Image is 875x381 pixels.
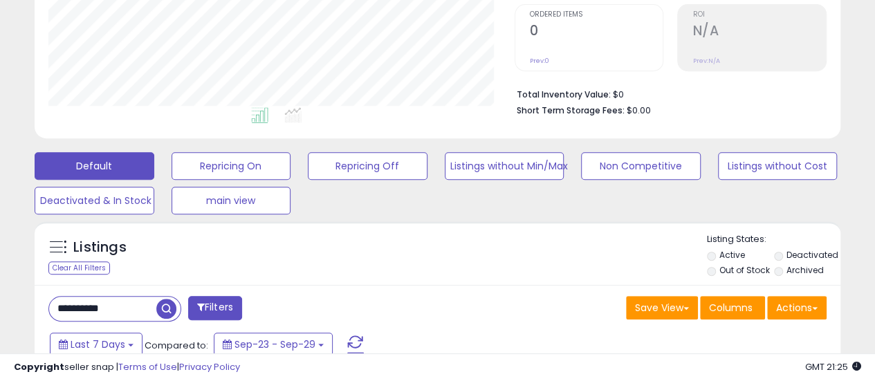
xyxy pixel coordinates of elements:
[172,187,291,214] button: main view
[145,339,208,352] span: Compared to:
[719,264,769,276] label: Out of Stock
[626,296,698,319] button: Save View
[35,187,154,214] button: Deactivated & In Stock
[692,57,719,65] small: Prev: N/A
[786,264,824,276] label: Archived
[214,333,333,356] button: Sep-23 - Sep-29
[719,249,744,261] label: Active
[627,104,651,117] span: $0.00
[188,296,242,320] button: Filters
[445,152,564,180] button: Listings without Min/Max
[709,301,753,315] span: Columns
[786,249,838,261] label: Deactivated
[517,85,816,102] li: $0
[718,152,838,180] button: Listings without Cost
[35,152,154,180] button: Default
[50,333,142,356] button: Last 7 Days
[517,104,625,116] b: Short Term Storage Fees:
[805,360,861,373] span: 2025-10-7 21:25 GMT
[308,152,427,180] button: Repricing Off
[14,360,64,373] strong: Copyright
[118,360,177,373] a: Terms of Use
[767,296,827,319] button: Actions
[707,233,840,246] p: Listing States:
[48,261,110,275] div: Clear All Filters
[530,57,549,65] small: Prev: 0
[700,296,765,319] button: Columns
[530,11,663,19] span: Ordered Items
[234,337,315,351] span: Sep-23 - Sep-29
[517,89,611,100] b: Total Inventory Value:
[530,23,663,41] h2: 0
[581,152,701,180] button: Non Competitive
[692,23,826,41] h2: N/A
[14,361,240,374] div: seller snap | |
[71,337,125,351] span: Last 7 Days
[692,11,826,19] span: ROI
[73,238,127,257] h5: Listings
[172,152,291,180] button: Repricing On
[179,360,240,373] a: Privacy Policy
